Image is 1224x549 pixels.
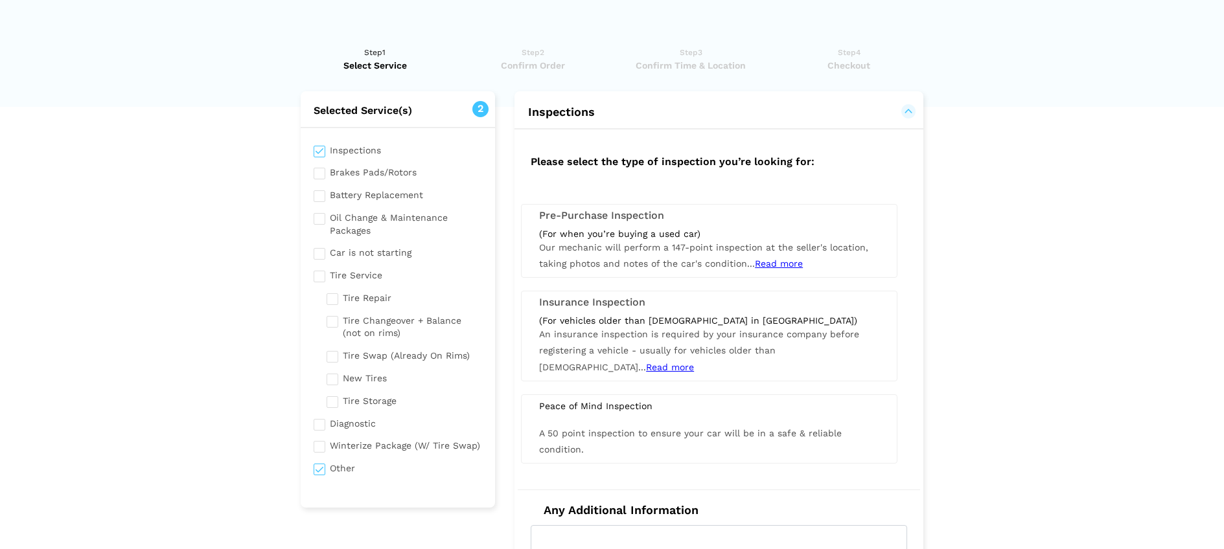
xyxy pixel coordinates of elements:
span: Read more [646,362,694,372]
div: Peace of Mind Inspection [529,400,889,412]
span: Our mechanic will perform a 147-point inspection at the seller's location, taking photos and note... [539,242,868,269]
span: A 50 point inspection to ensure your car will be in a safe & reliable condition. [539,428,842,454]
h4: Any Additional Information [531,503,907,517]
span: An insurance inspection is required by your insurance company before registering a vehicle - usua... [539,329,859,372]
span: Confirm Time & Location [616,59,766,72]
a: Step3 [616,46,766,72]
button: Inspections [527,104,910,120]
h3: Pre-Purchase Inspection [539,210,879,221]
h2: Selected Service(s) [301,104,496,117]
div: (For when you’re buying a used car) [539,228,879,240]
span: Checkout [774,59,924,72]
div: (For vehicles older than [DEMOGRAPHIC_DATA] in [GEOGRAPHIC_DATA]) [539,315,879,326]
span: Read more [755,258,803,269]
a: Step2 [458,46,608,72]
h2: Please select the type of inspection you’re looking for: [518,142,920,178]
h3: Insurance Inspection [539,297,879,308]
span: 2 [472,101,489,117]
span: Select Service [301,59,450,72]
span: Confirm Order [458,59,608,72]
a: Step1 [301,46,450,72]
a: Step4 [774,46,924,72]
